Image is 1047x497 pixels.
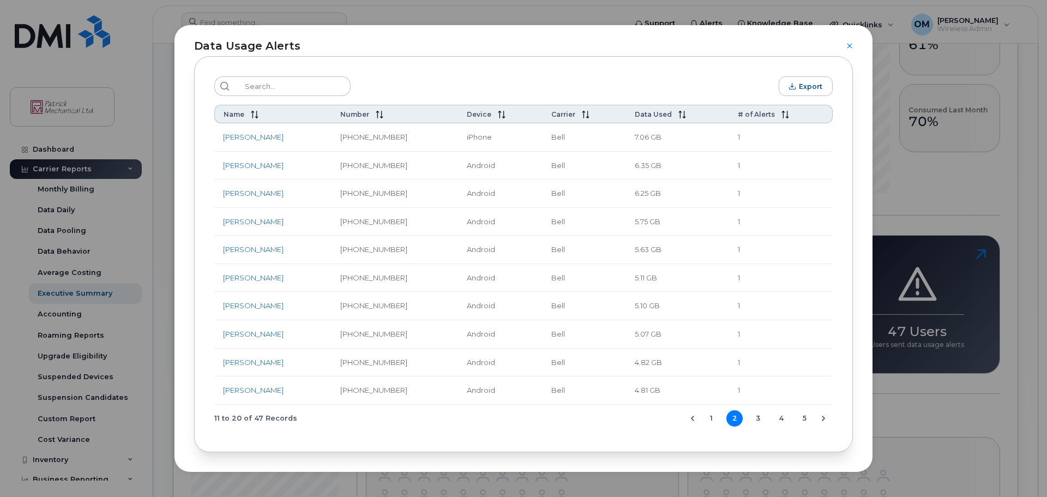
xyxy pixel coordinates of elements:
a: [PERSON_NAME] [223,330,284,338]
input: Search... [235,76,351,96]
td: 1 [729,349,833,377]
span: Name [224,110,244,118]
td: 4.82 GB [626,349,729,377]
a: [PERSON_NAME] [223,133,284,141]
td: Bell [543,292,626,320]
span: Data Usage Alerts [194,38,300,54]
a: [PERSON_NAME] [223,301,284,310]
td: Android [458,236,543,264]
span: Export [799,82,822,91]
td: [PHONE_NUMBER] [332,123,459,152]
a: [PERSON_NAME] [223,273,284,282]
td: Bell [543,179,626,208]
td: Bell [543,152,626,180]
td: Bell [543,264,626,292]
td: Bell [543,208,626,236]
td: Android [458,152,543,180]
td: Android [458,208,543,236]
td: 1 [729,292,833,320]
span: Device [467,110,491,118]
a: [PERSON_NAME] [223,217,284,226]
td: 5.11 GB [626,264,729,292]
span: # of Alerts [738,110,775,118]
td: 1 [729,123,833,152]
a: [PERSON_NAME] [223,358,284,367]
td: Bell [543,236,626,264]
td: 1 [729,320,833,349]
td: 1 [729,179,833,208]
td: Android [458,292,543,320]
td: [PHONE_NUMBER] [332,264,459,292]
span: Carrier [551,110,575,118]
td: 5.75 GB [626,208,729,236]
td: Android [458,264,543,292]
td: [PHONE_NUMBER] [332,349,459,377]
button: Previous Page [684,410,701,427]
td: 1 [729,376,833,405]
td: 7.06 GB [626,123,729,152]
td: Android [458,376,543,405]
td: 6.25 GB [626,179,729,208]
span: Data Used [635,110,672,118]
a: [PERSON_NAME] [223,245,284,254]
button: Export [779,76,833,96]
button: Page 4 [773,410,790,427]
td: 1 [729,208,833,236]
td: Bell [543,123,626,152]
td: iPhone [458,123,543,152]
td: [PHONE_NUMBER] [332,236,459,264]
button: Next Page [815,410,832,427]
td: Bell [543,376,626,405]
button: Page 2 [726,410,743,427]
td: Bell [543,320,626,349]
td: [PHONE_NUMBER] [332,179,459,208]
a: [PERSON_NAME] [223,386,284,394]
td: 5.63 GB [626,236,729,264]
td: Android [458,179,543,208]
td: 5.07 GB [626,320,729,349]
td: 1 [729,152,833,180]
td: 4.81 GB [626,376,729,405]
td: Android [458,349,543,377]
td: [PHONE_NUMBER] [332,320,459,349]
td: Android [458,320,543,349]
td: 1 [729,264,833,292]
td: 5.10 GB [626,292,729,320]
td: 6.35 GB [626,152,729,180]
button: Page 5 [796,410,813,427]
td: 1 [729,236,833,264]
td: [PHONE_NUMBER] [332,208,459,236]
td: [PHONE_NUMBER] [332,152,459,180]
td: Bell [543,349,626,377]
td: [PHONE_NUMBER] [332,292,459,320]
button: Page 3 [750,410,766,427]
span: 11 to 20 of 47 Records [214,410,297,427]
span: Number [340,110,369,118]
a: [PERSON_NAME] [223,161,284,170]
button: Close [846,43,853,49]
td: [PHONE_NUMBER] [332,376,459,405]
a: [PERSON_NAME] [223,189,284,197]
button: Page 1 [703,410,720,427]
